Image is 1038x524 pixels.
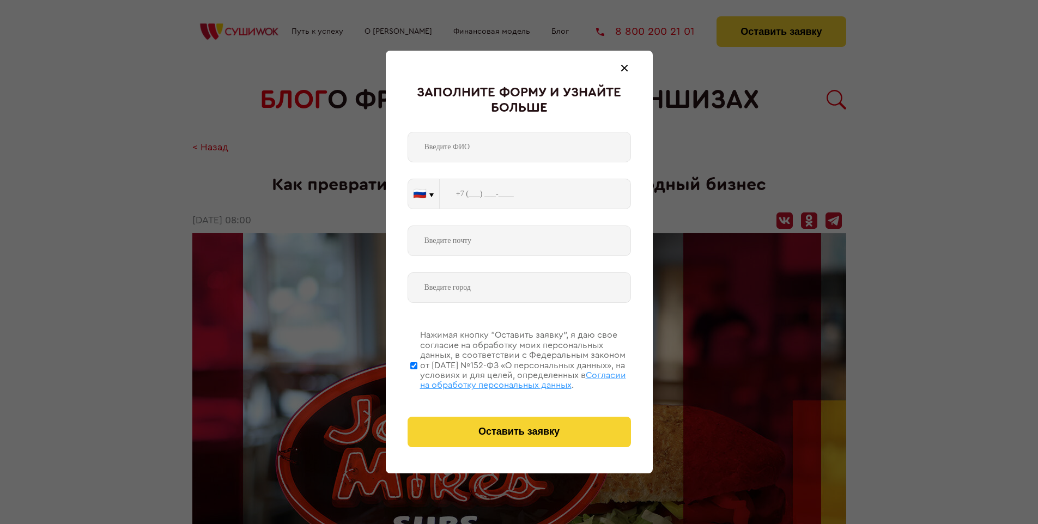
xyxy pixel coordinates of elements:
[408,272,631,303] input: Введите город
[408,132,631,162] input: Введите ФИО
[420,371,626,389] span: Согласии на обработку персональных данных
[408,417,631,447] button: Оставить заявку
[408,86,631,115] div: Заполните форму и узнайте больше
[440,179,631,209] input: +7 (___) ___-____
[420,330,631,390] div: Нажимая кнопку “Оставить заявку”, я даю свое согласие на обработку моих персональных данных, в со...
[408,226,631,256] input: Введите почту
[408,179,439,209] button: 🇷🇺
